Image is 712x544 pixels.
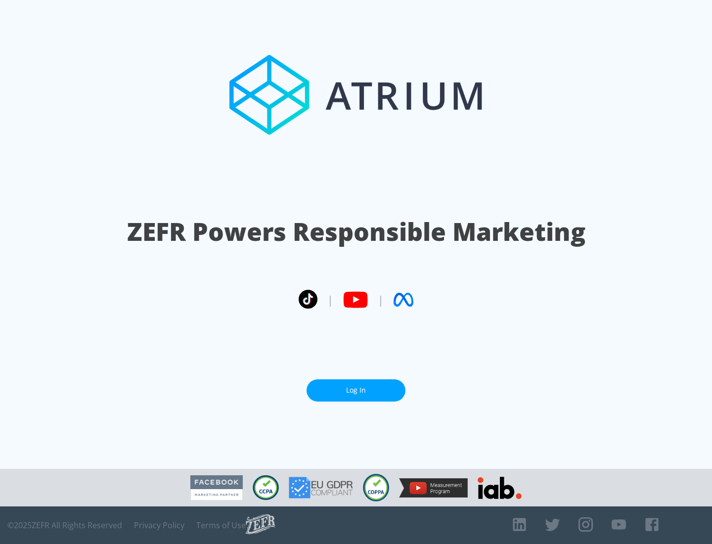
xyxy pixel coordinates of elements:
span: | [378,292,384,307]
img: Facebook Marketing Partner [190,475,243,500]
a: Terms of Use [196,520,246,530]
img: CCPA Compliant [253,475,279,500]
a: Privacy Policy [134,520,184,530]
img: COPPA Compliant [363,474,389,501]
span: © 2025 ZEFR All Rights Reserved [7,520,122,530]
span: | [327,292,333,307]
a: Log In [307,379,405,402]
img: YouTube Measurement Program [399,478,468,498]
h1: ZEFR Powers Responsible Marketing [127,215,585,249]
img: IAB [478,477,522,499]
img: GDPR Compliant [289,477,353,499]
